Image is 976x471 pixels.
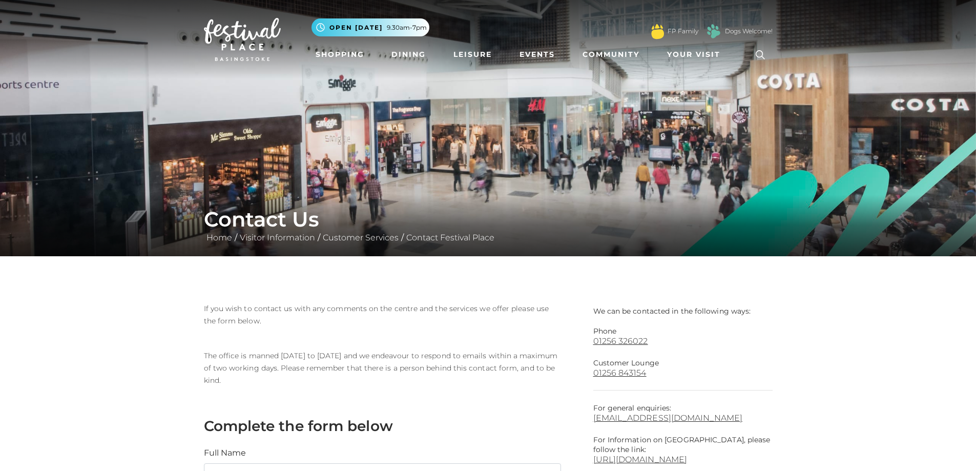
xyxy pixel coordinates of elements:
[312,45,368,64] a: Shopping
[329,23,383,32] span: Open [DATE]
[204,302,561,327] p: If you wish to contact us with any comments on the centre and the services we offer please use th...
[593,435,773,455] p: For Information on [GEOGRAPHIC_DATA], please follow the link:
[593,368,773,378] a: 01256 843154
[387,45,430,64] a: Dining
[593,302,773,316] p: We can be contacted in the following ways:
[593,336,773,346] a: 01256 326022
[404,233,497,242] a: Contact Festival Place
[204,233,235,242] a: Home
[204,447,246,459] label: Full Name
[196,207,780,244] div: / / /
[593,358,773,368] p: Customer Lounge
[449,45,496,64] a: Leisure
[668,27,698,36] a: FP Family
[593,403,773,423] p: For general enquiries:
[387,23,427,32] span: 9.30am-7pm
[237,233,318,242] a: Visitor Information
[725,27,773,36] a: Dogs Welcome!
[593,455,688,464] a: [URL][DOMAIN_NAME]
[578,45,643,64] a: Community
[204,350,561,386] p: The office is manned [DATE] to [DATE] and we endeavour to respond to emails within a maximum of t...
[663,45,730,64] a: Your Visit
[204,18,281,61] img: Festival Place Logo
[515,45,559,64] a: Events
[320,233,401,242] a: Customer Services
[204,417,561,435] h3: Complete the form below
[667,49,720,60] span: Your Visit
[593,326,773,336] p: Phone
[312,18,429,36] button: Open [DATE] 9.30am-7pm
[204,207,773,232] h1: Contact Us
[593,413,773,423] a: [EMAIL_ADDRESS][DOMAIN_NAME]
